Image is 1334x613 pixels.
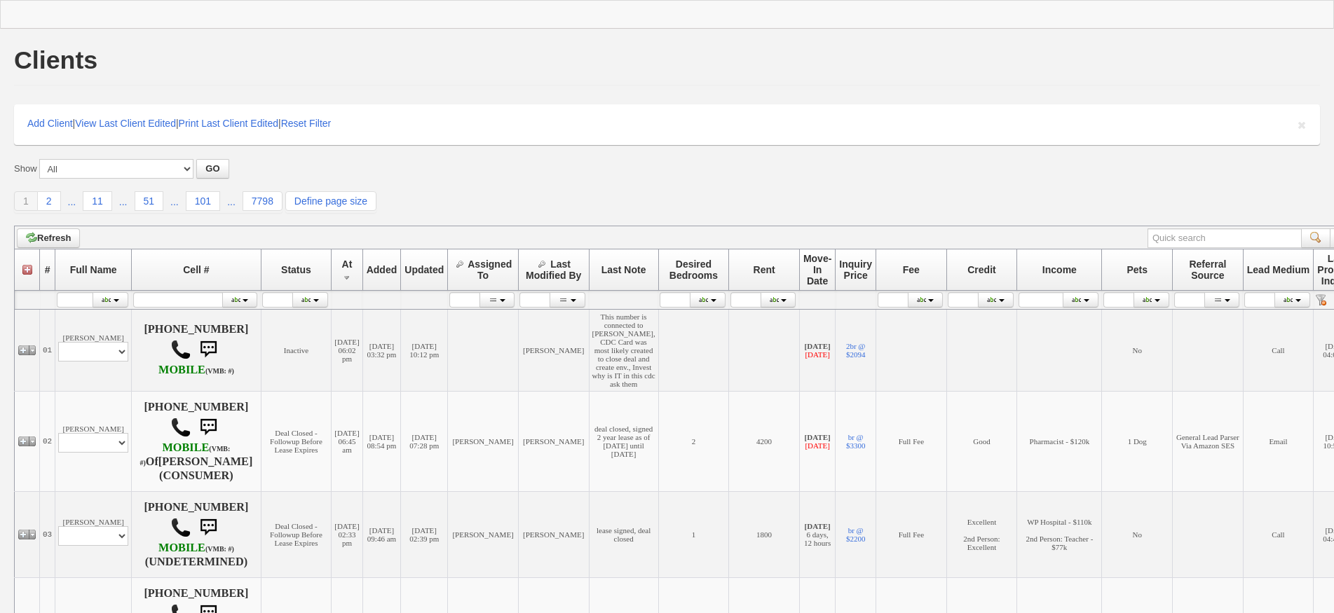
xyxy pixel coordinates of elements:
td: 2 [658,392,729,492]
font: MOBILE [163,441,210,454]
td: [DATE] 06:45 am [332,392,362,492]
td: 01 [40,310,55,392]
td: No [1102,310,1173,392]
td: 4200 [729,392,800,492]
td: Deal Closed - Followup Before Lease Expires [261,392,332,492]
h4: [PHONE_NUMBER] Of (CONSUMER) [135,401,257,482]
td: [DATE] 10:12 pm [401,310,448,392]
font: (VMB: #) [205,367,234,375]
a: ... [61,193,83,211]
td: 1 Dog [1102,392,1173,492]
img: sms.png [194,514,222,542]
span: Updated [404,264,444,275]
input: Quick search [1148,228,1302,248]
span: Fee [903,264,920,275]
a: Define page size [285,191,376,211]
img: sms.png [194,413,222,441]
td: Full Fee [876,492,947,578]
span: Pets [1127,264,1148,275]
a: 101 [186,191,220,211]
td: Call [1243,310,1314,392]
a: ... [163,193,186,211]
td: [PERSON_NAME] [55,310,132,392]
span: Move-In Date [803,253,831,287]
td: [DATE] 02:39 pm [401,492,448,578]
img: call.png [170,417,191,438]
td: Pharmacist - $120k [1017,392,1102,492]
td: [DATE] 06:02 pm [332,310,362,392]
div: | | | [14,104,1320,145]
img: call.png [170,517,191,538]
font: (VMB: #) [205,545,234,553]
td: [PERSON_NAME] [55,392,132,492]
span: Full Name [70,264,117,275]
span: Last Modified By [526,259,581,281]
a: 2 [38,191,61,211]
button: GO [196,159,229,179]
td: 03 [40,492,55,578]
b: [PERSON_NAME] [158,455,253,468]
span: Inquiry Price [839,259,872,281]
label: Show [14,163,37,175]
font: MOBILE [158,364,205,376]
td: [PERSON_NAME] [518,310,589,392]
span: Last Note [601,264,646,275]
h1: Clients [14,48,97,73]
td: General Lead Parser Via Amazon SES [1173,392,1244,492]
span: Lead Medium [1247,264,1309,275]
td: [DATE] 07:28 pm [401,392,448,492]
a: ... [112,193,135,211]
td: WP Hospital - $110k 2nd Person: Teacher - $77k [1017,492,1102,578]
td: No [1102,492,1173,578]
img: call.png [170,339,191,360]
b: AT&T Wireless [158,542,234,554]
a: Refresh [17,228,80,248]
span: Credit [967,264,995,275]
font: MOBILE [158,542,205,554]
td: 02 [40,392,55,492]
a: br @ $2200 [846,526,866,543]
span: Referral Source [1189,259,1226,281]
a: ... [220,193,243,211]
a: 51 [135,191,164,211]
td: [PERSON_NAME] [518,392,589,492]
th: # [40,249,55,291]
a: Add Client [27,118,73,129]
td: Email [1243,392,1314,492]
td: This number is connected to [PERSON_NAME], CDC Card was most likely created to close deal and cre... [589,310,658,392]
td: Inactive [261,310,332,392]
span: Added [367,264,397,275]
td: lease signed, deal closed [589,492,658,578]
td: Excellent 2nd Person: Excellent [946,492,1017,578]
span: Assigned To [468,259,512,281]
span: Desired Bedrooms [669,259,718,281]
a: View Last Client Edited [75,118,176,129]
td: Deal Closed - Followup Before Lease Expires [261,492,332,578]
h4: [PHONE_NUMBER] [135,323,257,378]
td: [DATE] 09:46 am [362,492,401,578]
td: 6 days, 12 hours [799,492,835,578]
b: AT&T Wireless [158,364,234,376]
td: [DATE] 08:54 pm [362,392,401,492]
b: [DATE] [805,433,831,441]
font: [DATE] [805,441,829,450]
b: [DATE] [805,522,831,530]
a: 1 [14,191,38,211]
img: sms.png [194,336,222,364]
td: [DATE] 02:33 pm [332,492,362,578]
td: [PERSON_NAME] [448,392,519,492]
td: [PERSON_NAME] [55,492,132,578]
b: [DATE] [805,342,831,350]
td: Full Fee [876,392,947,492]
td: Call [1243,492,1314,578]
a: 11 [83,191,112,211]
a: Reset filter row [1315,294,1326,305]
a: 7798 [243,191,283,211]
a: Reset Filter [281,118,332,129]
font: [DATE] [805,350,829,359]
span: Status [281,264,311,275]
td: 1800 [729,492,800,578]
td: 1 [658,492,729,578]
span: Cell # [183,264,209,275]
td: [DATE] 03:32 pm [362,310,401,392]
